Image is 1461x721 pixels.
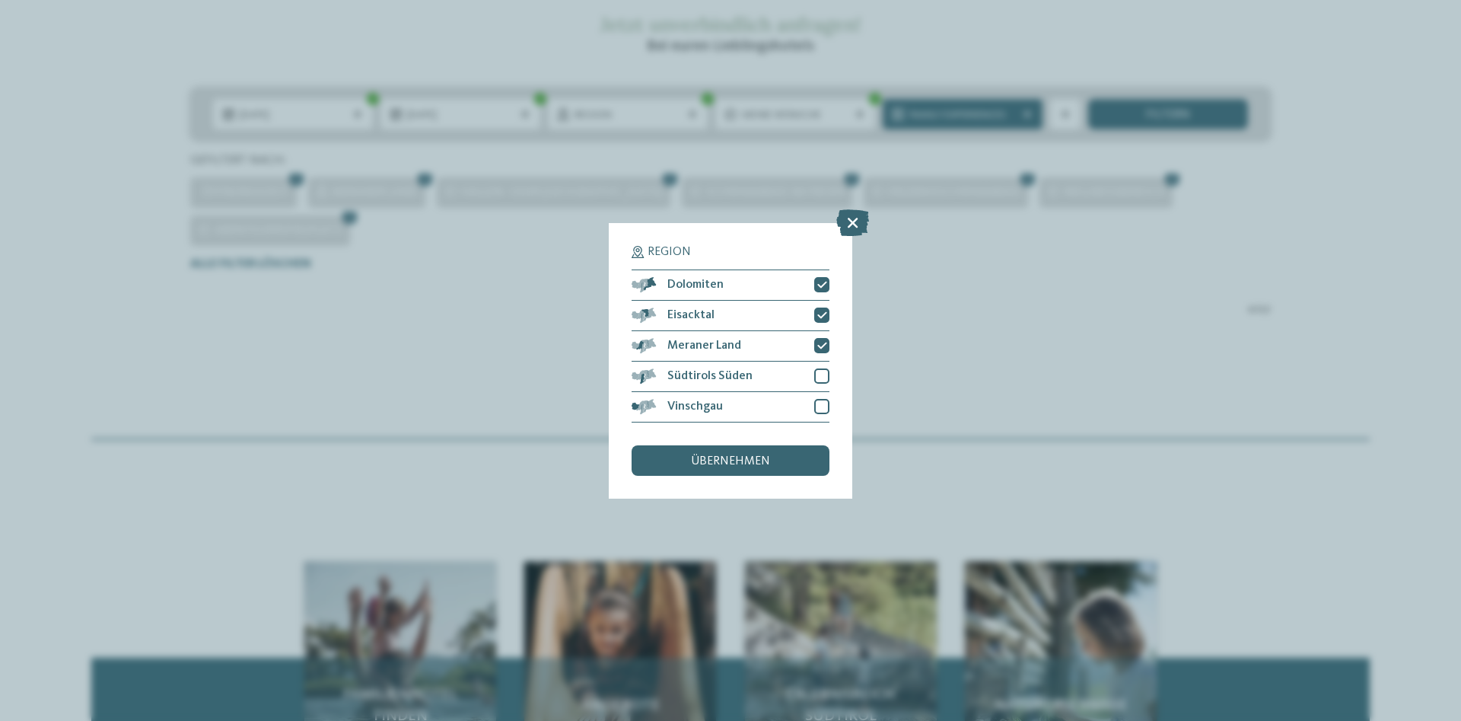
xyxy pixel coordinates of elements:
[667,340,741,352] span: Meraner Land
[648,246,691,258] span: Region
[667,400,723,413] span: Vinschgau
[667,370,753,382] span: Südtirols Süden
[691,455,770,467] span: übernehmen
[667,309,715,321] span: Eisacktal
[667,279,724,291] span: Dolomiten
